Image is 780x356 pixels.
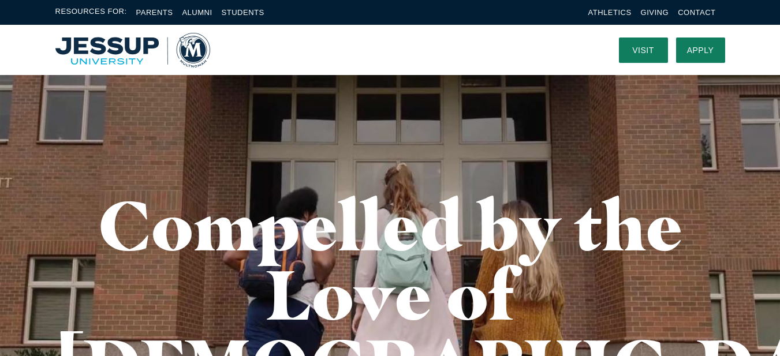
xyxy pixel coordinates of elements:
a: Parents [136,8,173,17]
span: Resources For: [55,6,127,19]
a: Athletics [588,8,632,17]
img: Multnomah University Logo [55,33,210,68]
a: Students [222,8,264,17]
a: Alumni [182,8,212,17]
a: Apply [676,38,725,63]
a: Visit [619,38,668,63]
a: Home [55,33,210,68]
a: Giving [641,8,669,17]
a: Contact [678,8,715,17]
